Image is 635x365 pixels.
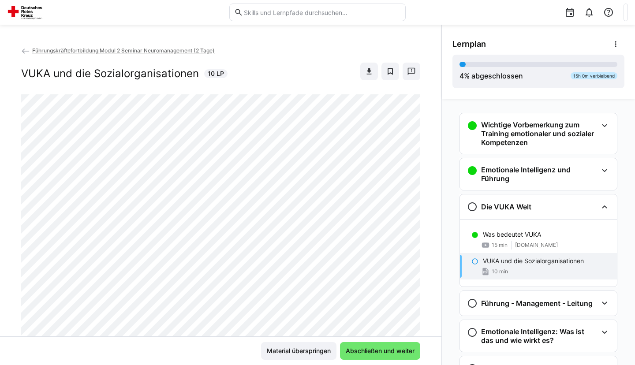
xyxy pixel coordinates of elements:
[459,71,464,80] span: 4
[571,72,617,79] div: 15h 0m verbleibend
[21,67,199,80] h2: VUKA und die Sozialorganisationen
[481,299,593,308] h3: Führung - Management - Leitung
[344,346,416,355] span: Abschließen und weiter
[32,47,215,54] span: Führungskräftefortbildung Modul 2 Seminar Neuromanagement (2 Tage)
[261,342,336,360] button: Material überspringen
[481,327,598,345] h3: Emotionale Intelligenz: Was ist das und wie wirkt es?
[452,39,486,49] span: Lernplan
[515,242,558,249] span: [DOMAIN_NAME]
[481,202,531,211] h3: Die VUKA Welt
[208,69,224,78] span: 10 LP
[483,230,541,239] p: Was bedeutet VUKA
[492,268,508,275] span: 10 min
[492,242,508,249] span: 15 min
[459,71,523,81] div: % abgeschlossen
[481,120,598,147] h3: Wichtige Vorbemerkung zum Training emotionaler und sozialer Kompetenzen
[243,8,401,16] input: Skills und Lernpfade durchsuchen…
[483,257,584,265] p: VUKA und die Sozialorganisationen
[340,342,420,360] button: Abschließen und weiter
[481,165,598,183] h3: Emotionale Intelligenz und Führung
[21,47,215,54] a: Führungskräftefortbildung Modul 2 Seminar Neuromanagement (2 Tage)
[265,346,332,355] span: Material überspringen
